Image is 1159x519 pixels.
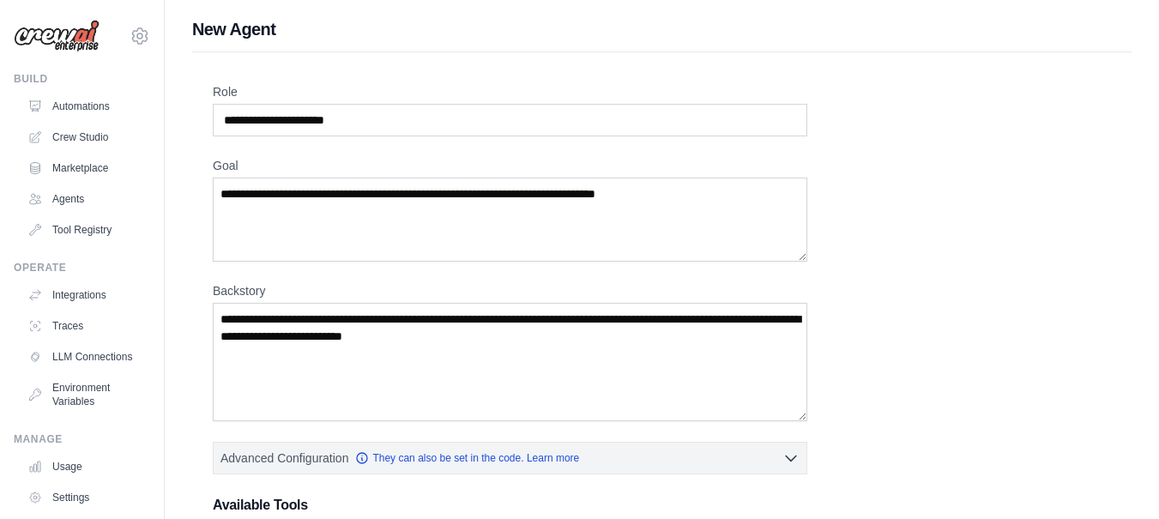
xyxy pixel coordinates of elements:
a: They can also be set in the code. Learn more [355,451,579,465]
a: Marketplace [21,154,150,182]
a: Environment Variables [21,374,150,415]
a: Traces [21,312,150,340]
span: Advanced Configuration [220,450,348,467]
button: Advanced Configuration They can also be set in the code. Learn more [214,443,806,474]
a: Integrations [21,281,150,309]
div: Manage [14,432,150,446]
div: Operate [14,261,150,275]
label: Backstory [213,282,807,299]
a: Crew Studio [21,124,150,151]
a: LLM Connections [21,343,150,371]
h3: Available Tools [213,495,807,516]
a: Usage [21,453,150,480]
label: Role [213,83,807,100]
a: Settings [21,484,150,511]
a: Agents [21,185,150,213]
label: Goal [213,157,807,174]
img: Logo [14,20,100,52]
h1: New Agent [192,17,1132,41]
div: Build [14,72,150,86]
a: Automations [21,93,150,120]
a: Tool Registry [21,216,150,244]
